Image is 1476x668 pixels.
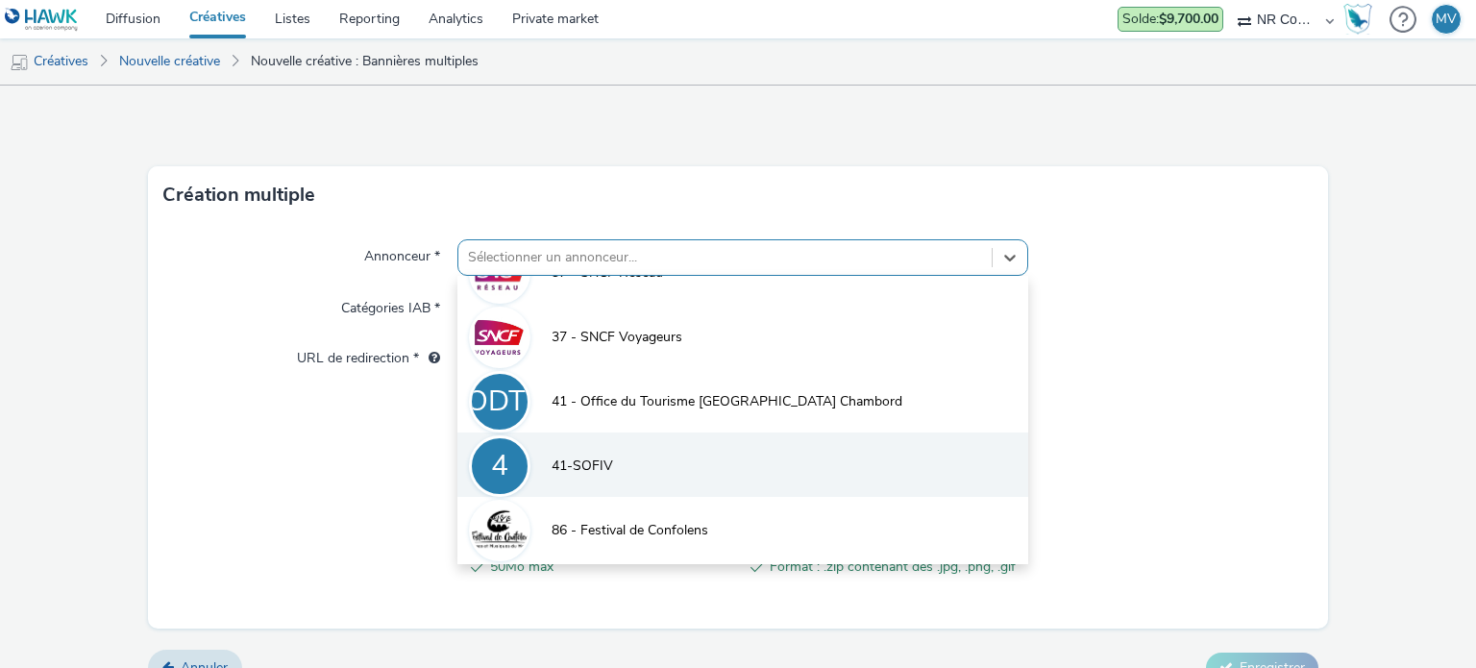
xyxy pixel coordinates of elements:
[357,239,448,266] label: Annonceur *
[472,309,528,365] img: 37 - SNCF Voyageurs
[110,38,230,85] a: Nouvelle créative
[333,291,448,318] label: Catégories IAB *
[5,8,79,32] img: undefined Logo
[552,457,613,476] span: 41-SOFIV
[552,392,902,411] span: 41 - Office du Tourisme [GEOGRAPHIC_DATA] Chambord
[1159,10,1218,28] strong: $9,700.00
[419,349,440,368] div: L'URL de redirection sera utilisée comme URL de validation avec certains SSP et ce sera l'URL de ...
[1343,4,1380,35] a: Hawk Academy
[491,439,508,493] div: 4
[289,341,448,368] label: URL de redirection *
[1118,7,1223,32] div: Les dépenses d'aujourd'hui ne sont pas encore prises en compte dans le solde
[552,328,682,347] span: 37 - SNCF Voyageurs
[436,375,564,429] div: 4-ODTBC
[770,556,1016,579] span: Format : .zip contenant des .jpg, .png, .gif
[490,556,736,579] span: 50Mo max
[1436,5,1457,34] div: MV
[1122,10,1218,28] span: Solde :
[1343,4,1372,35] img: Hawk Academy
[552,521,708,540] span: 86 - Festival de Confolens
[10,53,29,72] img: mobile
[162,181,315,210] h3: Création multiple
[241,38,488,85] a: Nouvelle créative : Bannières multiples
[472,503,528,558] img: 86 - Festival de Confolens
